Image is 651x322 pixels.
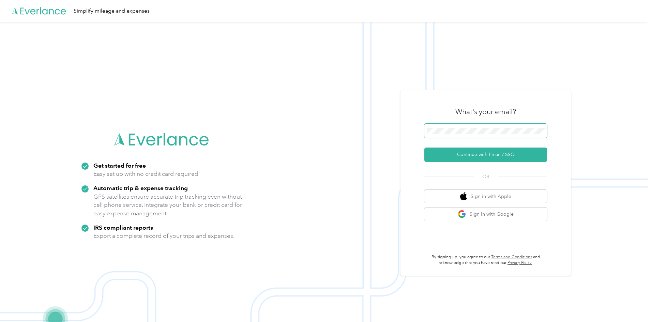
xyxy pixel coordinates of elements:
[424,148,547,162] button: Continue with Email / SSO
[74,7,150,15] div: Simplify mileage and expenses
[491,255,532,260] a: Terms and Conditions
[93,193,242,218] p: GPS satellites ensure accurate trip tracking even without cell phone service. Integrate your bank...
[93,162,146,169] strong: Get started for free
[508,260,532,265] a: Privacy Policy
[424,208,547,221] button: google logoSign in with Google
[93,170,198,178] p: Easy set up with no credit card required
[93,184,188,191] strong: Automatic trip & expense tracking
[474,173,498,180] span: OR
[460,192,467,201] img: apple logo
[424,254,547,266] p: By signing up, you agree to our and acknowledge that you have read our .
[93,232,234,240] p: Export a complete record of your trips and expenses.
[93,224,153,231] strong: IRS compliant reports
[458,210,466,218] img: google logo
[455,107,516,117] h3: What's your email?
[424,190,547,203] button: apple logoSign in with Apple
